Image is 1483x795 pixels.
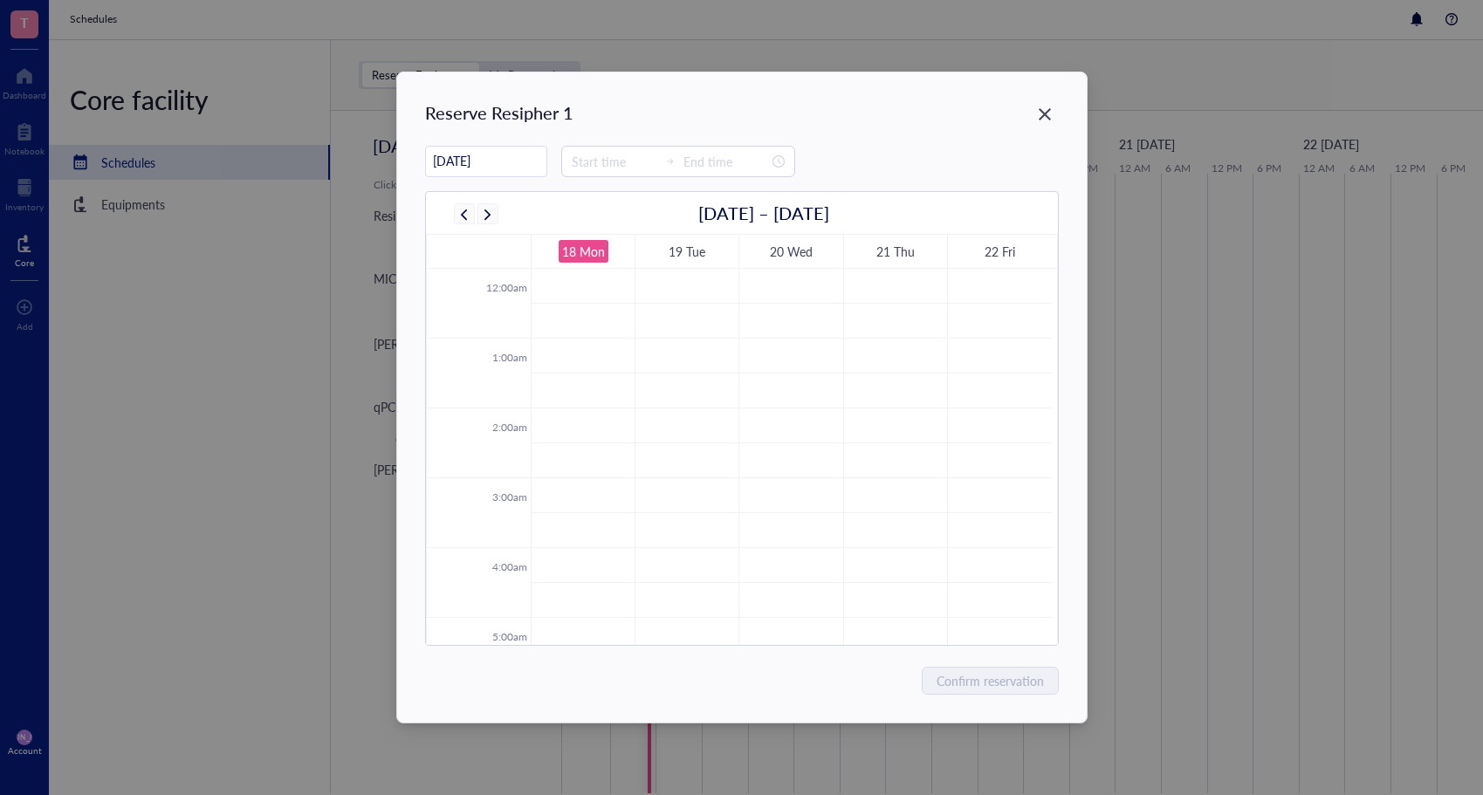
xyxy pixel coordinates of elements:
[483,280,531,296] div: 12:00am
[489,629,531,645] div: 5:00am
[683,152,769,171] input: End time
[425,100,1059,125] div: Reserve Resipher 1
[489,490,531,505] div: 3:00am
[981,240,1019,263] a: August 22, 2025
[770,242,813,262] div: 20 Wed
[559,240,608,263] a: August 18, 2025
[489,420,531,435] div: 2:00am
[985,242,1015,262] div: 22 Fri
[572,152,657,171] input: Start time
[454,203,475,224] button: Previous week
[922,667,1059,695] button: Confirm reservation
[698,201,829,225] h2: [DATE] – [DATE]
[669,242,705,262] div: 19 Tue
[766,240,816,263] a: August 20, 2025
[876,242,915,262] div: 21 Thu
[665,240,709,263] a: August 19, 2025
[489,350,531,366] div: 1:00am
[1031,104,1059,125] span: Close
[562,242,605,262] div: 18 Mon
[873,240,918,263] a: August 21, 2025
[489,559,531,575] div: 4:00am
[1031,100,1059,128] button: Close
[426,144,546,178] input: mm/dd/yyyy
[477,203,498,224] button: Next week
